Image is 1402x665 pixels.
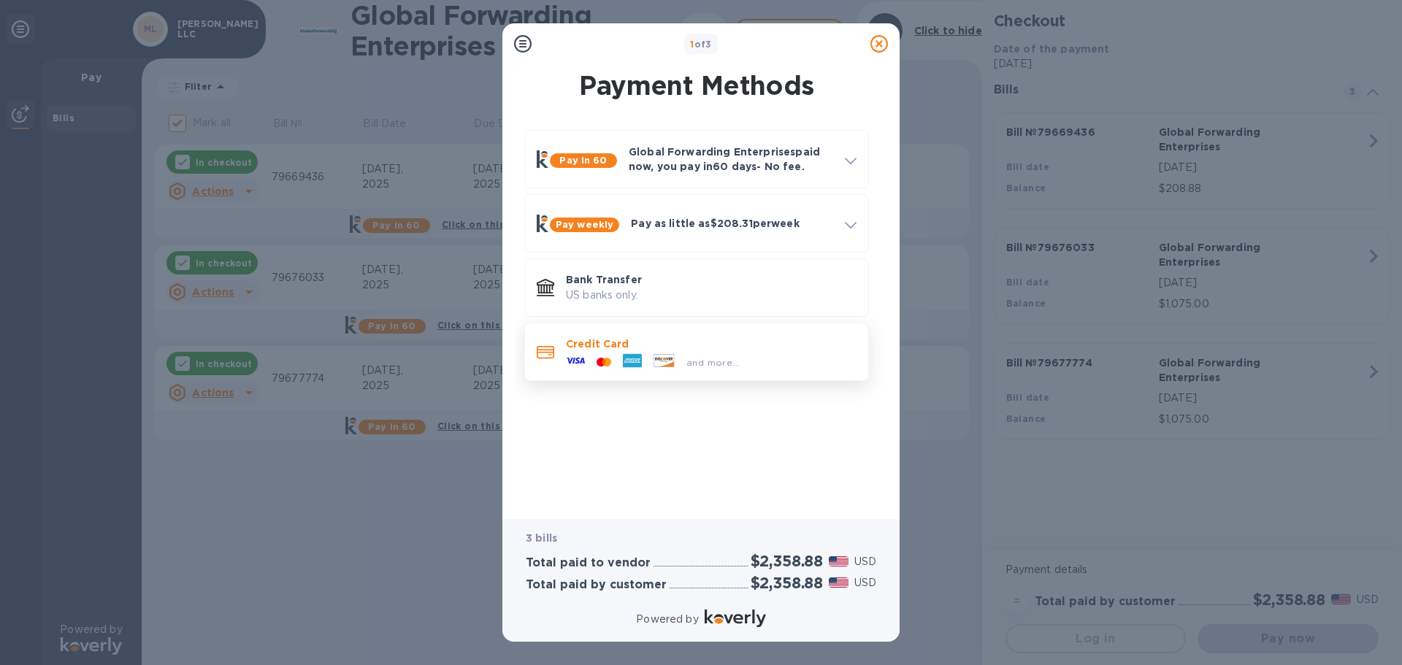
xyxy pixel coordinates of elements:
[521,70,872,101] h1: Payment Methods
[854,554,876,569] p: USD
[556,219,613,230] b: Pay weekly
[751,574,823,592] h2: $2,358.88
[566,288,857,303] p: US banks only.
[631,216,833,231] p: Pay as little as $208.31 per week
[751,552,823,570] h2: $2,358.88
[559,155,607,166] b: Pay in 60
[829,577,849,588] img: USD
[629,145,833,174] p: Global Forwarding Enterprises paid now, you pay in 60 days - No fee.
[854,575,876,591] p: USD
[829,556,849,566] img: USD
[566,272,857,287] p: Bank Transfer
[690,39,712,50] b: of 3
[566,337,857,351] p: Credit Card
[526,578,667,592] h3: Total paid by customer
[526,556,651,570] h3: Total paid to vendor
[686,357,740,368] span: and more...
[705,610,766,627] img: Logo
[526,532,557,544] b: 3 bills
[690,39,694,50] span: 1
[636,612,698,627] p: Powered by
